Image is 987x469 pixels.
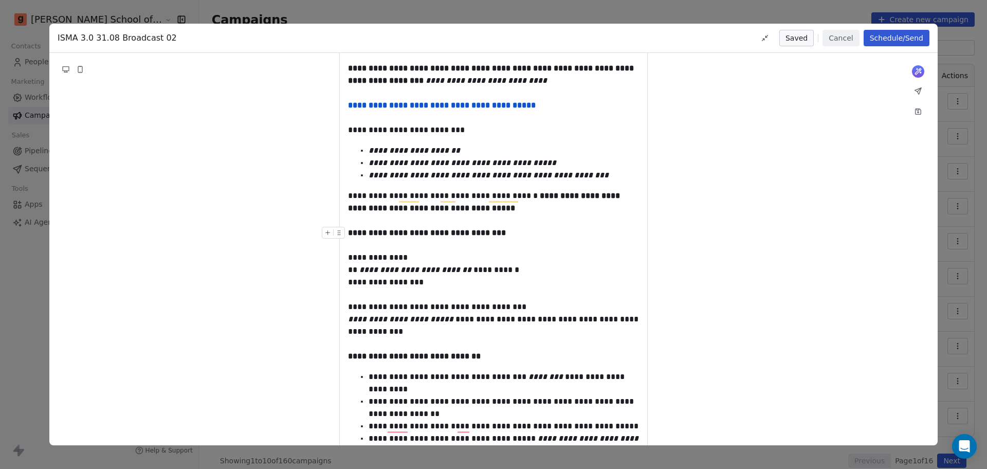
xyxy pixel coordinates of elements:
div: Open Intercom Messenger [952,434,977,459]
button: Cancel [822,30,859,46]
span: ISMA 3.0 31.08 Broadcast 02 [58,32,177,44]
button: Saved [779,30,814,46]
button: Schedule/Send [864,30,929,46]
